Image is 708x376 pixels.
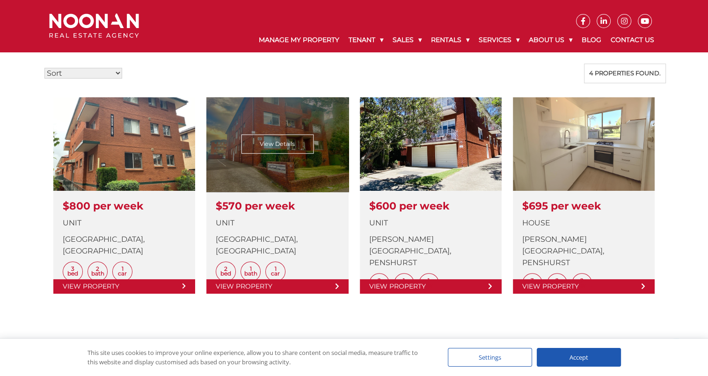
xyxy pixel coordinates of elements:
a: Rentals [426,28,474,52]
img: Noonan Real Estate Agency [49,14,139,38]
select: Sort Listings [44,68,122,79]
div: This site uses cookies to improve your online experience, allow you to share content on social me... [88,348,429,367]
a: Sales [388,28,426,52]
a: Services [474,28,524,52]
a: Tenant [344,28,388,52]
a: About Us [524,28,577,52]
a: Blog [577,28,606,52]
div: Settings [448,348,532,367]
div: 4 properties found. [584,64,666,83]
div: Accept [537,348,621,367]
a: Contact Us [606,28,659,52]
a: Manage My Property [254,28,344,52]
